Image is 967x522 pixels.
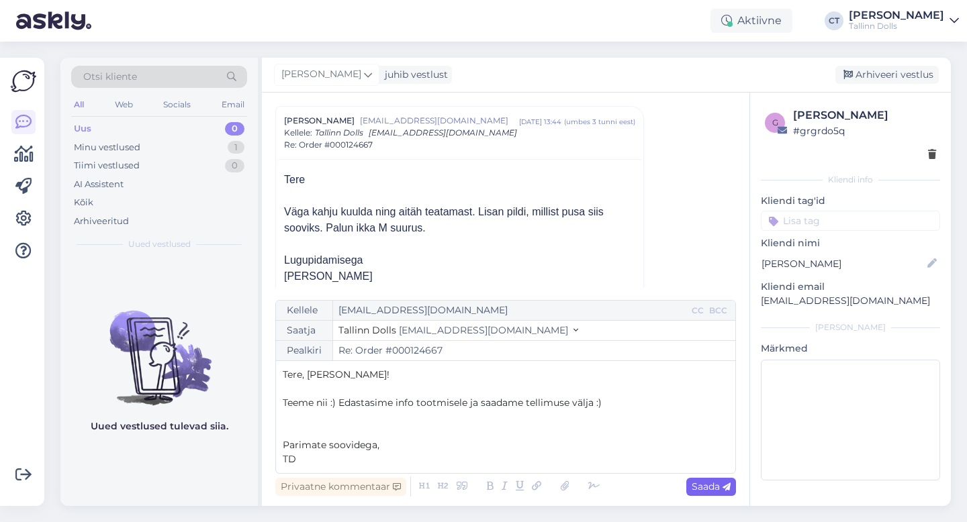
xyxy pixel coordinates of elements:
[112,96,136,113] div: Web
[284,252,635,268] div: Lugupidamisega
[283,453,296,465] span: TD
[276,341,333,360] div: Pealkiri
[761,280,940,294] p: Kliendi email
[283,368,389,380] span: Tere, [PERSON_NAME]!
[793,123,936,138] div: # grgrdo5q
[74,159,140,172] div: Tiimi vestlused
[284,204,635,236] div: Väga kahju kuulda ning aitäh teatamast. Lisan pildi, millist pusa siis sooviks. Palun ikka M suurus.
[519,117,561,127] div: [DATE] 13:44
[761,342,940,356] p: Märkmed
[338,324,396,336] span: Tallinn Dolls
[228,141,244,154] div: 1
[761,194,940,208] p: Kliendi tag'id
[689,305,706,317] div: CC
[849,10,944,21] div: [PERSON_NAME]
[281,67,361,82] span: [PERSON_NAME]
[276,321,333,340] div: Saatja
[761,321,940,333] div: [PERSON_NAME]
[399,324,568,336] span: [EMAIL_ADDRESS][DOMAIN_NAME]
[275,478,406,496] div: Privaatne kommentaar
[338,323,578,337] button: Tallinn Dolls [EMAIL_ADDRESS][DOMAIN_NAME]
[74,215,129,228] div: Arhiveeritud
[225,122,244,136] div: 0
[11,68,36,94] img: Askly Logo
[761,174,940,186] div: Kliendi info
[692,480,731,492] span: Saada
[160,96,193,113] div: Socials
[333,341,735,360] input: Write subject here...
[379,68,448,82] div: juhib vestlust
[128,238,191,250] span: Uued vestlused
[83,70,137,84] span: Otsi kliente
[761,236,940,250] p: Kliendi nimi
[284,268,635,284] div: [PERSON_NAME]
[60,286,258,407] img: No chats
[283,397,602,409] span: Teeme nii :) Edastasime info tootmisele ja saadame tellimuse välja :)
[849,21,944,32] div: Tallinn Dolls
[772,117,778,127] span: g
[284,115,355,127] span: [PERSON_NAME]
[74,196,93,209] div: Kõik
[315,127,363,138] span: Tallinn Dolls
[283,439,379,451] span: Parimate soovidega,
[710,9,792,33] div: Aktiivne
[825,11,843,30] div: CT
[74,178,124,191] div: AI Assistent
[761,211,940,231] input: Lisa tag
[835,66,939,84] div: Arhiveeri vestlus
[74,141,140,154] div: Minu vestlused
[793,107,936,123] div: [PERSON_NAME]
[71,96,87,113] div: All
[284,172,635,188] div: Tere
[849,10,959,32] a: [PERSON_NAME]Tallinn Dolls
[333,301,689,320] input: Recepient...
[761,294,940,308] p: [EMAIL_ADDRESS][DOMAIN_NAME]
[284,127,312,138] span: Kellele :
[762,256,925,271] input: Lisa nimi
[369,127,517,138] span: [EMAIL_ADDRESS][DOMAIN_NAME]
[219,96,247,113] div: Email
[706,305,730,317] div: BCC
[360,115,519,127] span: [EMAIL_ADDRESS][DOMAIN_NAME]
[74,122,91,136] div: Uus
[276,301,333,320] div: Kellele
[91,419,228,433] p: Uued vestlused tulevad siia.
[225,159,244,172] div: 0
[284,139,373,151] span: Re: Order #000124667
[564,117,635,127] div: ( umbes 3 tunni eest )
